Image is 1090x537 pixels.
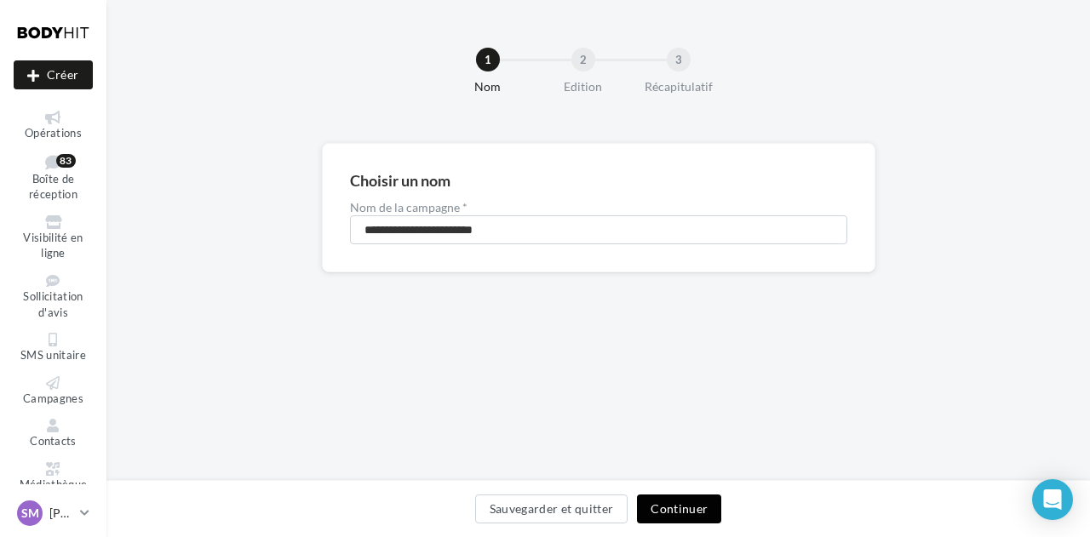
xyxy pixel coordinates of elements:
div: 1 [476,48,500,71]
div: 83 [56,154,76,168]
a: Médiathèque [14,459,93,495]
span: Sollicitation d'avis [23,289,83,319]
button: Créer [14,60,93,89]
span: Contacts [30,434,77,448]
span: Boîte de réception [29,172,77,202]
div: 2 [571,48,595,71]
span: SMS unitaire [20,348,86,362]
a: Contacts [14,415,93,452]
div: 3 [667,48,691,71]
a: Boîte de réception83 [14,151,93,205]
span: Campagnes [23,391,83,405]
div: Nom [433,78,542,95]
a: Sollicitation d'avis [14,271,93,323]
span: SM [21,505,39,522]
a: SM [PERSON_NAME] [14,497,93,529]
a: Visibilité en ligne [14,212,93,264]
a: Opérations [14,107,93,144]
div: Edition [529,78,638,95]
div: Nouvelle campagne [14,60,93,89]
p: [PERSON_NAME] [49,505,73,522]
label: Nom de la campagne * [350,202,847,214]
button: Continuer [637,494,721,523]
a: SMS unitaire [14,329,93,366]
a: Campagnes [14,373,93,409]
div: Récapitulatif [624,78,733,95]
span: Médiathèque [20,477,88,491]
span: Visibilité en ligne [23,231,83,260]
button: Sauvegarder et quitter [475,494,628,523]
div: Open Intercom Messenger [1032,479,1073,520]
span: Opérations [25,126,82,140]
div: Choisir un nom [350,173,450,188]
